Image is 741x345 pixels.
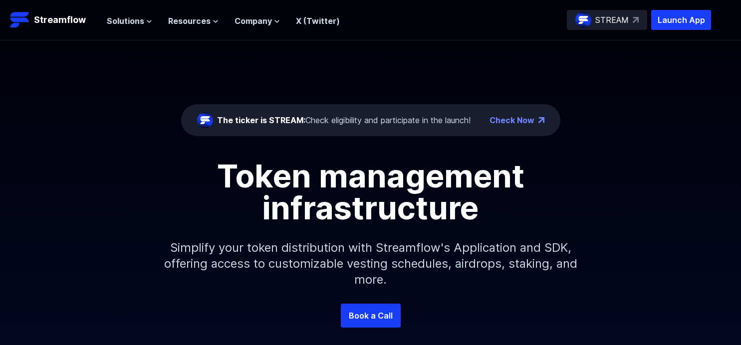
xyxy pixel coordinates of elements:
[168,15,211,27] span: Resources
[341,304,401,328] a: Book a Call
[633,17,639,23] img: top-right-arrow.svg
[217,115,305,125] span: The ticker is STREAM:
[107,15,152,27] button: Solutions
[34,13,86,27] p: Streamflow
[156,224,585,304] p: Simplify your token distribution with Streamflow's Application and SDK, offering access to custom...
[567,10,647,30] a: STREAM
[107,15,144,27] span: Solutions
[490,114,534,126] a: Check Now
[146,160,595,224] h1: Token management infrastructure
[10,10,97,30] a: Streamflow
[235,15,272,27] span: Company
[595,14,629,26] p: STREAM
[217,114,471,126] div: Check eligibility and participate in the launch!
[197,112,213,128] img: streamflow-logo-circle.png
[538,117,544,123] img: top-right-arrow.png
[651,10,711,30] button: Launch App
[296,16,340,26] a: X (Twitter)
[10,10,30,30] img: Streamflow Logo
[168,15,219,27] button: Resources
[575,12,591,28] img: streamflow-logo-circle.png
[235,15,280,27] button: Company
